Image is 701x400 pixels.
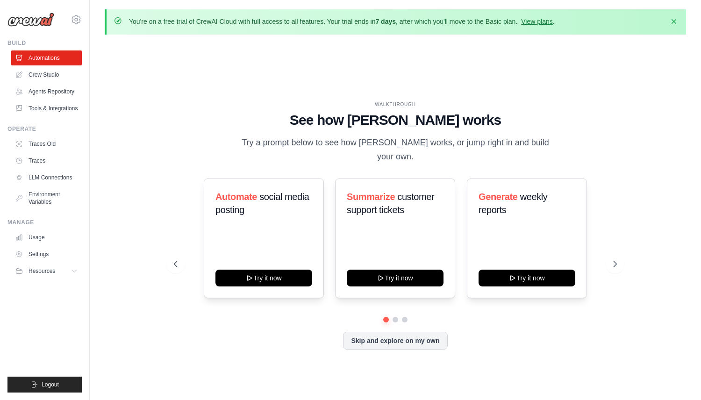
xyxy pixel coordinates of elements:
a: LLM Connections [11,170,82,185]
span: weekly reports [479,192,547,215]
button: Try it now [347,270,443,286]
div: Operate [7,125,82,133]
button: Try it now [215,270,312,286]
div: WALKTHROUGH [174,101,616,108]
p: Try a prompt below to see how [PERSON_NAME] works, or jump right in and build your own. [238,136,552,164]
div: Build [7,39,82,47]
a: Settings [11,247,82,262]
span: Generate [479,192,518,202]
span: Summarize [347,192,395,202]
a: Tools & Integrations [11,101,82,116]
button: Resources [11,264,82,279]
span: Automate [215,192,257,202]
a: Usage [11,230,82,245]
a: View plans [521,18,552,25]
span: customer support tickets [347,192,434,215]
span: social media posting [215,192,309,215]
button: Skip and explore on my own [343,332,447,350]
a: Traces [11,153,82,168]
span: Resources [29,267,55,275]
strong: 7 days [375,18,396,25]
a: Environment Variables [11,187,82,209]
a: Crew Studio [11,67,82,82]
a: Agents Repository [11,84,82,99]
button: Try it now [479,270,575,286]
a: Traces Old [11,136,82,151]
h1: See how [PERSON_NAME] works [174,112,616,129]
a: Automations [11,50,82,65]
div: Manage [7,219,82,226]
p: You're on a free trial of CrewAI Cloud with full access to all features. Your trial ends in , aft... [129,17,555,26]
button: Logout [7,377,82,393]
img: Logo [7,13,54,27]
span: Logout [42,381,59,388]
